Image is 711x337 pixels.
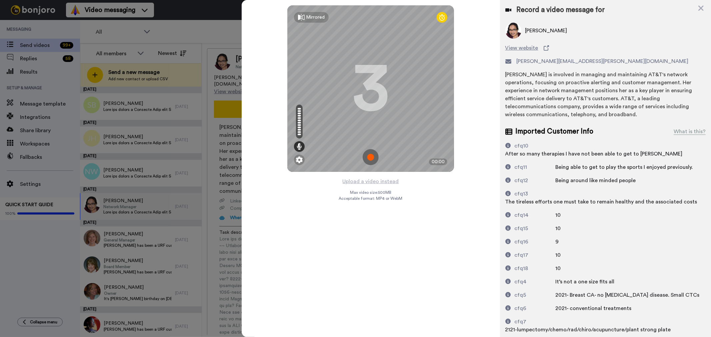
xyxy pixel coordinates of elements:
div: What is this? [674,128,706,136]
span: Imported Customer Info [516,127,594,137]
button: Upload a video instead [341,177,401,186]
div: cfq10 [515,142,529,150]
span: 10 [555,226,561,231]
span: 10 [555,212,561,218]
span: 2021- conventional treatments [555,306,631,311]
span: 2121-lumpectomy/chemo/rad/chiro/acupuncture/plant strong plate [505,327,671,332]
span: Acceptable format: MP4 or WebM [339,196,403,201]
div: cfq18 [515,264,528,272]
span: 2021- Breast CA- no [MEDICAL_DATA] disease. Small CTCs [555,292,699,298]
div: cfq4 [515,278,527,286]
span: After so many therapies I have not been able to get to [PERSON_NAME] [505,151,683,157]
span: It’s not a one size fits all [555,279,614,284]
span: Being around like minded people [555,178,636,183]
span: 10 [555,266,561,271]
span: 10 [555,252,561,258]
div: cfq14 [515,211,529,219]
div: cfq5 [515,291,526,299]
div: 00:00 [429,159,447,165]
div: cfq15 [515,224,528,232]
span: View website [505,44,538,52]
div: cfq17 [515,251,529,259]
div: [PERSON_NAME] is involved in managing and maintaining AT&T's network operations, focusing on proa... [505,71,706,119]
a: View website [505,44,706,52]
span: Max video size: 500 MB [350,190,391,195]
span: Being able to get to play the sports I enjoyed previously. [555,165,693,170]
div: 3 [352,64,389,114]
img: ic_gear.svg [296,157,303,163]
div: cfq6 [515,304,527,312]
span: 9 [555,239,559,244]
span: [PERSON_NAME][EMAIL_ADDRESS][PERSON_NAME][DOMAIN_NAME] [517,57,689,65]
img: ic_record_start.svg [363,149,379,165]
div: cfq16 [515,238,529,246]
div: cfq12 [515,176,528,184]
div: cfq11 [515,163,527,171]
div: cfq7 [515,318,527,326]
span: The tireless efforts one must take to remain healthy and the associated costs [505,199,697,204]
div: cfq13 [515,190,528,198]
